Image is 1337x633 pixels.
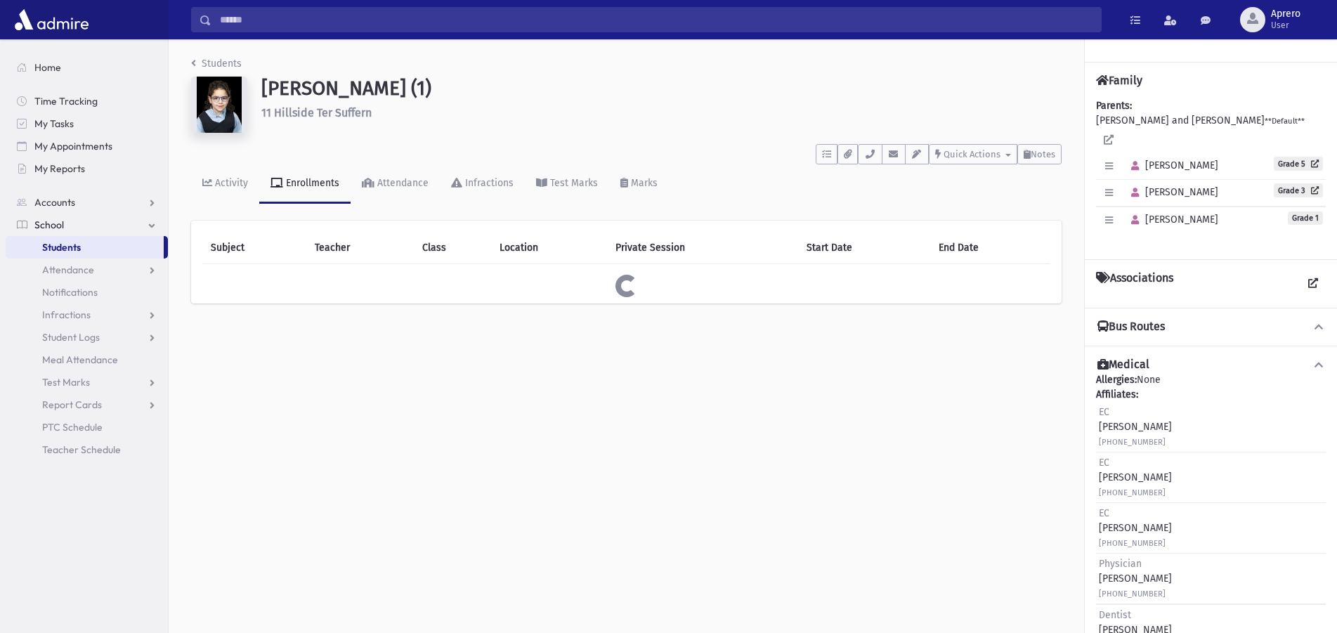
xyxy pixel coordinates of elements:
[283,177,339,189] div: Enrollments
[6,304,168,326] a: Infractions
[1300,271,1326,296] a: View all Associations
[6,157,168,180] a: My Reports
[1096,358,1326,372] button: Medical
[1274,183,1323,197] a: Grade 3
[491,232,607,264] th: Location
[944,149,1000,159] span: Quick Actions
[609,164,669,204] a: Marks
[1271,8,1300,20] span: Aprero
[1125,159,1218,171] span: [PERSON_NAME]
[42,286,98,299] span: Notifications
[191,56,242,77] nav: breadcrumb
[1099,507,1109,519] span: EC
[6,326,168,348] a: Student Logs
[6,236,164,259] a: Students
[6,371,168,393] a: Test Marks
[6,56,168,79] a: Home
[1096,98,1326,248] div: [PERSON_NAME] and [PERSON_NAME]
[34,117,74,130] span: My Tasks
[462,177,514,189] div: Infractions
[42,376,90,389] span: Test Marks
[306,232,414,264] th: Teacher
[42,241,81,254] span: Students
[11,6,92,34] img: AdmirePro
[1099,589,1166,599] small: [PHONE_NUMBER]
[42,443,121,456] span: Teacher Schedule
[351,164,440,204] a: Attendance
[34,61,61,74] span: Home
[374,177,429,189] div: Attendance
[930,232,1050,264] th: End Date
[1096,389,1138,400] b: Affiliates:
[6,259,168,281] a: Attendance
[6,90,168,112] a: Time Tracking
[1099,406,1109,418] span: EC
[1099,556,1172,601] div: [PERSON_NAME]
[6,438,168,461] a: Teacher Schedule
[1099,609,1131,621] span: Dentist
[191,77,247,133] img: 2QAAAAAAAAAAAAAAAAAAAAAAAAAAAAAAAAAAAAAAAAAAAAAAAAAAAAAAAAAAAAAAAAAAAAAAAAAAAAAAAAAAAAAAAAAAAAAAA...
[1099,457,1109,469] span: EC
[42,353,118,366] span: Meal Attendance
[414,232,491,264] th: Class
[34,95,98,107] span: Time Tracking
[42,398,102,411] span: Report Cards
[6,416,168,438] a: PTC Schedule
[1099,405,1172,449] div: [PERSON_NAME]
[525,164,609,204] a: Test Marks
[1031,149,1055,159] span: Notes
[261,77,1062,100] h1: [PERSON_NAME] (1)
[1271,20,1300,31] span: User
[798,232,931,264] th: Start Date
[191,58,242,70] a: Students
[1288,211,1323,225] span: Grade 1
[1017,144,1062,164] button: Notes
[6,135,168,157] a: My Appointments
[1096,74,1142,87] h4: Family
[259,164,351,204] a: Enrollments
[547,177,598,189] div: Test Marks
[261,106,1062,119] h6: 11 Hillside Ter Suffern
[1099,539,1166,548] small: [PHONE_NUMBER]
[211,7,1101,32] input: Search
[6,393,168,416] a: Report Cards
[1097,320,1165,334] h4: Bus Routes
[1096,374,1137,386] b: Allergies:
[929,144,1017,164] button: Quick Actions
[191,164,259,204] a: Activity
[34,162,85,175] span: My Reports
[1274,157,1323,171] a: Grade 5
[1099,455,1172,500] div: [PERSON_NAME]
[1099,506,1172,550] div: [PERSON_NAME]
[1099,488,1166,497] small: [PHONE_NUMBER]
[34,140,112,152] span: My Appointments
[1096,271,1173,296] h4: Associations
[42,331,100,344] span: Student Logs
[42,263,94,276] span: Attendance
[42,421,103,433] span: PTC Schedule
[6,348,168,371] a: Meal Attendance
[1096,320,1326,334] button: Bus Routes
[607,232,798,264] th: Private Session
[1125,186,1218,198] span: [PERSON_NAME]
[1096,100,1132,112] b: Parents:
[628,177,658,189] div: Marks
[1099,558,1142,570] span: Physician
[1099,438,1166,447] small: [PHONE_NUMBER]
[202,232,306,264] th: Subject
[212,177,248,189] div: Activity
[34,196,75,209] span: Accounts
[34,218,64,231] span: School
[6,281,168,304] a: Notifications
[440,164,525,204] a: Infractions
[6,112,168,135] a: My Tasks
[6,214,168,236] a: School
[1125,214,1218,226] span: [PERSON_NAME]
[1097,358,1149,372] h4: Medical
[42,308,91,321] span: Infractions
[6,191,168,214] a: Accounts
